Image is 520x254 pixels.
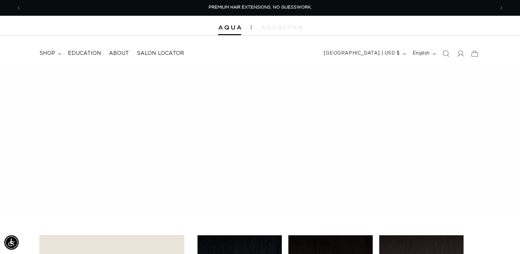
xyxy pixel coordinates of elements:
span: PREMIUM HAIR EXTENSIONS. NO GUESSWORK. [209,5,312,10]
button: Previous announcement [11,2,26,14]
button: English [409,47,439,60]
span: [GEOGRAPHIC_DATA] | USD $ [324,50,400,57]
img: Aqua Hair Extensions [218,25,241,30]
span: Salon Locator [137,50,184,57]
img: aqualyna.com [261,25,302,29]
span: Education [68,50,101,57]
span: About [109,50,129,57]
span: shop [39,50,55,57]
button: Next announcement [494,2,509,14]
button: [GEOGRAPHIC_DATA] | USD $ [320,47,409,60]
a: Salon Locator [133,46,188,61]
summary: Search [439,46,453,61]
summary: shop [35,46,64,61]
span: English [413,50,430,57]
a: Education [64,46,105,61]
div: Accessibility Menu [4,235,19,250]
h2: TAPE IN [39,126,289,149]
a: About [105,46,133,61]
p: Tape-In Extensions are made with 100% Remy hair and pre-taped for fast, seamless installs. Lightw... [39,151,289,167]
